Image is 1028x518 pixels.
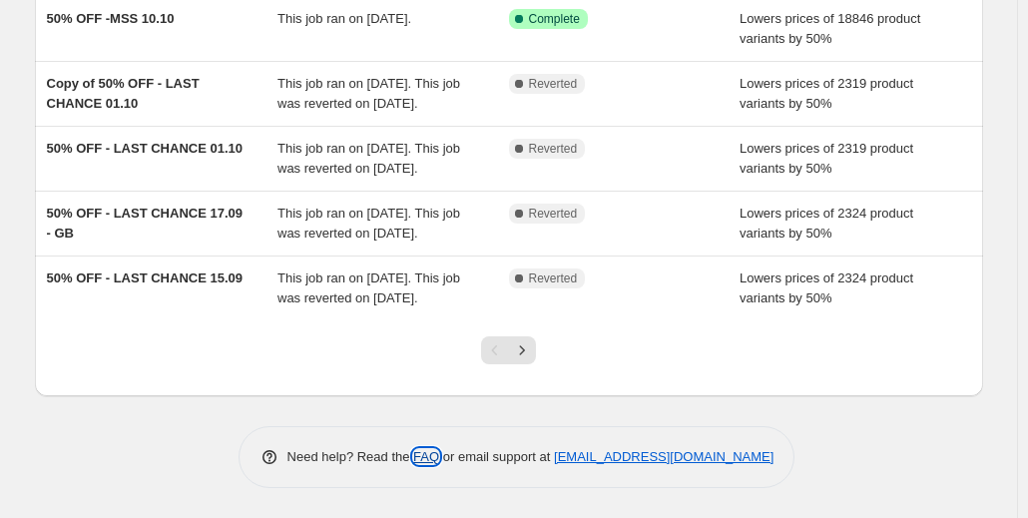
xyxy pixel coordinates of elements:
[277,11,411,26] span: This job ran on [DATE].
[529,206,578,222] span: Reverted
[277,141,460,176] span: This job ran on [DATE]. This job was reverted on [DATE].
[47,206,244,241] span: 50% OFF - LAST CHANCE 17.09 - GB
[481,336,536,364] nav: Pagination
[47,76,200,111] span: Copy of 50% OFF - LAST CHANCE 01.10
[277,270,460,305] span: This job ran on [DATE]. This job was reverted on [DATE].
[740,141,913,176] span: Lowers prices of 2319 product variants by 50%
[529,141,578,157] span: Reverted
[47,11,175,26] span: 50% OFF -MSS 10.10
[508,336,536,364] button: Next
[277,76,460,111] span: This job ran on [DATE]. This job was reverted on [DATE].
[277,206,460,241] span: This job ran on [DATE]. This job was reverted on [DATE].
[740,76,913,111] span: Lowers prices of 2319 product variants by 50%
[740,270,913,305] span: Lowers prices of 2324 product variants by 50%
[529,76,578,92] span: Reverted
[740,11,920,46] span: Lowers prices of 18846 product variants by 50%
[439,449,554,464] span: or email support at
[47,141,244,156] span: 50% OFF - LAST CHANCE 01.10
[529,270,578,286] span: Reverted
[47,270,244,285] span: 50% OFF - LAST CHANCE 15.09
[529,11,580,27] span: Complete
[554,449,773,464] a: [EMAIL_ADDRESS][DOMAIN_NAME]
[740,206,913,241] span: Lowers prices of 2324 product variants by 50%
[413,449,439,464] a: FAQ
[287,449,414,464] span: Need help? Read the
